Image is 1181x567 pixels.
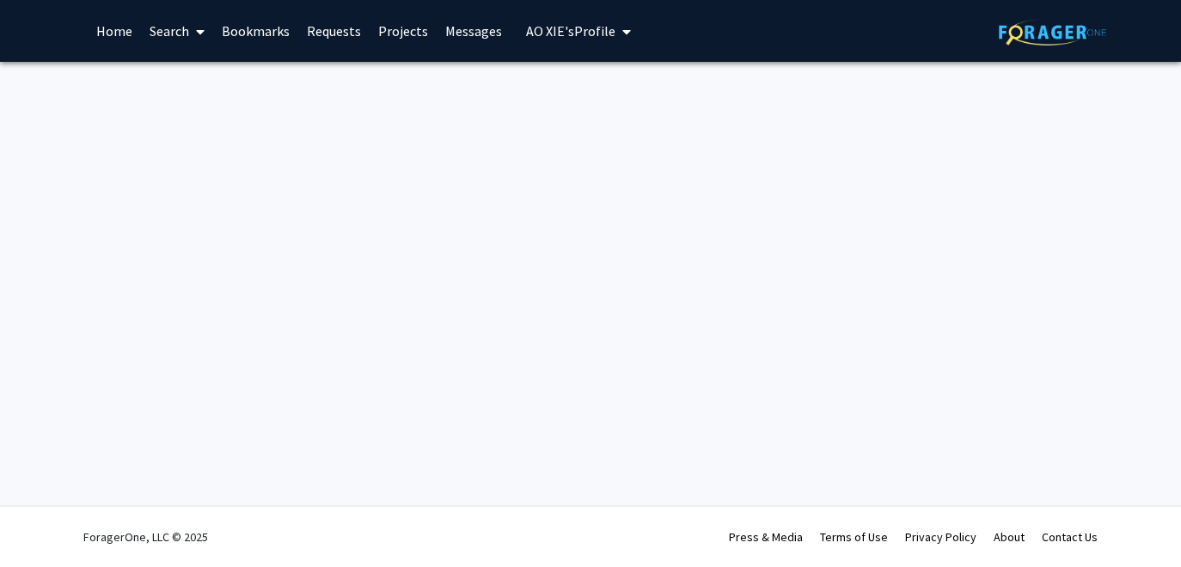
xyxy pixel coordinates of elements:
[905,529,976,545] a: Privacy Policy
[1042,529,1098,545] a: Contact Us
[88,1,141,61] a: Home
[370,1,437,61] a: Projects
[729,529,803,545] a: Press & Media
[526,22,615,40] span: AO XIE's Profile
[994,529,1025,545] a: About
[213,1,298,61] a: Bookmarks
[820,529,888,545] a: Terms of Use
[141,1,213,61] a: Search
[83,507,208,567] div: ForagerOne, LLC © 2025
[437,1,511,61] a: Messages
[999,19,1106,46] img: ForagerOne Logo
[298,1,370,61] a: Requests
